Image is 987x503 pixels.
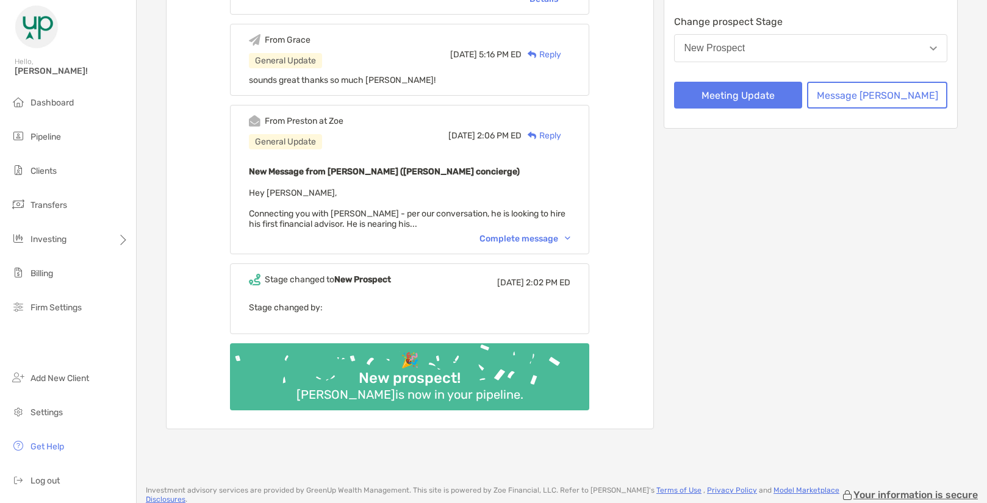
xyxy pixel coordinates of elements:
img: investing icon [11,231,26,246]
span: Settings [31,407,63,418]
span: Log out [31,476,60,486]
span: Investing [31,234,66,244]
img: Zoe Logo [15,5,59,49]
span: [DATE] [497,277,524,288]
span: sounds great thanks so much [PERSON_NAME]! [249,75,436,85]
a: Privacy Policy [707,486,757,494]
img: logout icon [11,473,26,487]
span: Transfers [31,200,67,210]
div: General Update [249,134,322,149]
div: Reply [522,129,561,142]
div: General Update [249,53,322,68]
span: Billing [31,268,53,279]
div: New prospect! [354,369,465,387]
span: 2:06 PM ED [477,130,522,141]
img: Event icon [249,115,260,127]
b: New Prospect [334,274,391,285]
span: [DATE] [450,49,477,60]
img: Confetti [230,343,589,400]
div: [PERSON_NAME] is now in your pipeline. [292,387,528,402]
div: From Preston at Zoe [265,116,343,126]
img: firm-settings icon [11,299,26,314]
img: Reply icon [528,132,537,140]
img: clients icon [11,163,26,177]
img: settings icon [11,404,26,419]
img: get-help icon [11,438,26,453]
div: New Prospect [684,43,745,54]
img: Event icon [249,34,260,46]
button: New Prospect [674,34,948,62]
div: Reply [522,48,561,61]
img: Reply icon [528,51,537,59]
img: add_new_client icon [11,370,26,385]
span: [PERSON_NAME]! [15,66,129,76]
button: Message [PERSON_NAME] [807,82,947,109]
span: Clients [31,166,57,176]
span: Firm Settings [31,302,82,313]
span: 5:16 PM ED [479,49,522,60]
span: Get Help [31,441,64,452]
span: Hey [PERSON_NAME], Connecting you with [PERSON_NAME] - per our conversation, he is looking to hir... [249,188,565,229]
img: dashboard icon [11,95,26,109]
b: New Message from [PERSON_NAME] ([PERSON_NAME] concierge) [249,166,520,177]
img: Event icon [249,274,260,285]
span: Add New Client [31,373,89,383]
div: 🎉 [396,352,424,369]
img: pipeline icon [11,129,26,143]
div: From Grace [265,35,310,45]
img: Open dropdown arrow [930,46,937,51]
p: Stage changed by: [249,300,570,315]
img: transfers icon [11,197,26,212]
img: billing icon [11,265,26,280]
div: Complete message [479,234,570,244]
span: [DATE] [448,130,475,141]
span: Pipeline [31,132,61,142]
div: Stage changed to [265,274,391,285]
button: Meeting Update [674,82,803,109]
a: Terms of Use [656,486,702,494]
span: 2:02 PM ED [526,277,570,288]
p: Your information is secure [853,489,978,501]
span: Dashboard [31,98,74,108]
p: Change prospect Stage [674,14,948,29]
img: Chevron icon [565,237,570,240]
